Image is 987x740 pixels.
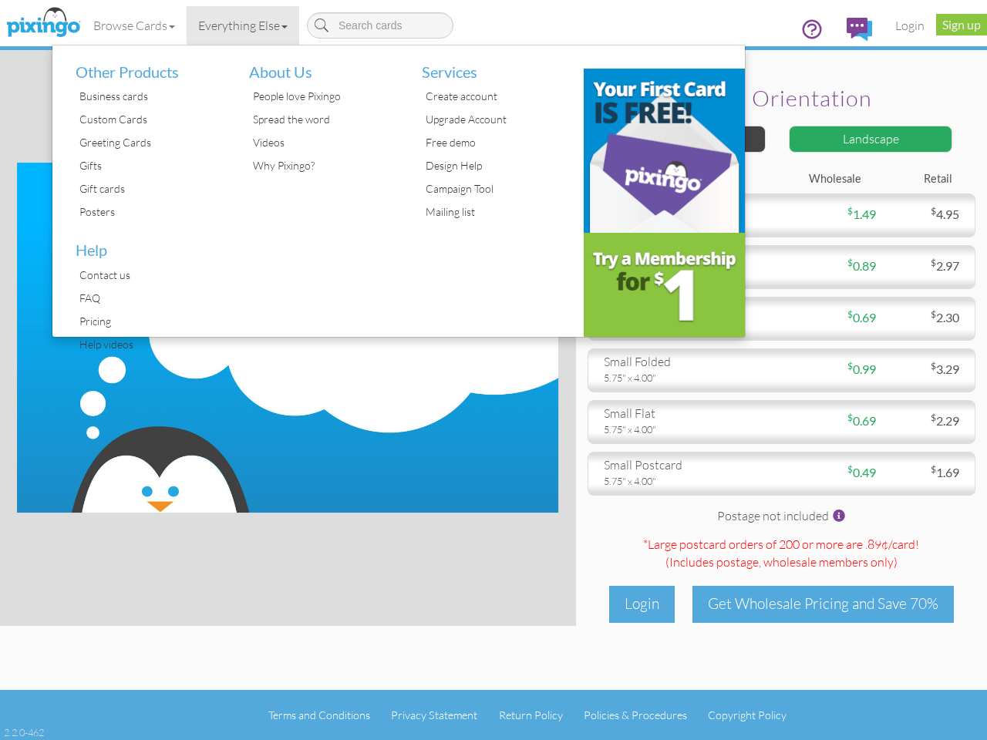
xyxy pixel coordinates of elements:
[422,154,572,177] div: Design Help
[422,177,572,200] div: Campaign Tool
[847,465,876,479] span: 0.49
[4,725,44,739] div: 2.2.0-462
[847,308,853,320] sup: $
[76,310,226,333] div: Pricing
[422,85,572,108] div: Create account
[876,206,971,224] div: 4.95
[584,69,746,233] img: b31c39d9-a6cc-4959-841f-c4fb373484ab.png
[609,586,675,622] div: Login
[847,207,876,221] span: 1.49
[422,131,572,154] div: Free demo
[781,171,872,187] div: Wholesale
[708,708,787,721] a: Copyright Policy
[268,708,370,721] a: Terms and Conditions
[584,708,687,721] a: Policies & Procedures
[604,353,770,371] div: small folded
[692,586,954,622] div: Get Wholesale Pricing and Save 70%
[76,154,226,177] div: Gifts
[76,85,226,108] div: Business cards
[249,131,399,154] div: Videos
[931,360,936,372] sup: $
[986,739,987,740] iframe: Chat
[249,108,399,131] div: Spread the word
[847,413,876,428] span: 0.69
[931,308,936,320] sup: $
[847,360,853,372] sup: $
[604,422,770,436] div: 5.75" x 4.00"
[604,456,770,474] div: small postcard
[307,12,453,39] input: Search cards
[936,14,987,35] a: Sign up
[789,126,952,153] div: Landscape
[607,86,948,111] h2: Select orientation
[604,474,770,488] div: 5.75" x 4.00"
[187,6,299,45] a: Everything Else
[64,45,226,86] li: Other Products
[422,200,572,224] div: Mailing list
[249,154,399,177] div: Why Pixingo?
[931,205,936,217] sup: $
[391,708,477,721] a: Privacy Statement
[931,412,936,423] sup: $
[499,708,563,721] a: Return Policy
[76,177,226,200] div: Gift cards
[76,333,226,356] div: Help videos
[759,554,894,570] span: , wholesale members only
[847,310,876,325] span: 0.69
[884,6,936,45] a: Login
[584,233,746,337] img: e3c53f66-4b0a-4d43-9253-35934b16df62.png
[588,507,975,528] div: Postage not included
[588,536,975,574] div: *Large postcard orders of 200 or more are .89¢/card! (Includes postage )
[876,257,971,275] div: 2.97
[76,264,226,287] div: Contact us
[422,108,572,131] div: Upgrade Account
[17,163,558,513] img: create-your-own-landscape.jpg
[237,45,399,86] li: About Us
[876,361,971,378] div: 3.29
[873,171,964,187] div: Retail
[82,6,187,45] a: Browse Cards
[604,405,770,422] div: small flat
[64,224,226,264] li: Help
[76,287,226,310] div: FAQ
[847,463,853,475] sup: $
[847,257,853,268] sup: $
[847,205,853,217] sup: $
[847,18,872,41] img: comments.svg
[847,412,853,423] sup: $
[931,257,936,268] sup: $
[876,309,971,327] div: 2.30
[876,412,971,430] div: 2.29
[931,463,936,475] sup: $
[2,4,84,42] img: pixingo logo
[76,131,226,154] div: Greeting Cards
[76,108,226,131] div: Custom Cards
[847,258,876,273] span: 0.89
[604,371,770,385] div: 5.75" x 4.00"
[410,45,572,86] li: Services
[876,464,971,482] div: 1.69
[76,200,226,224] div: Posters
[847,362,876,376] span: 0.99
[249,85,399,108] div: People love Pixingo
